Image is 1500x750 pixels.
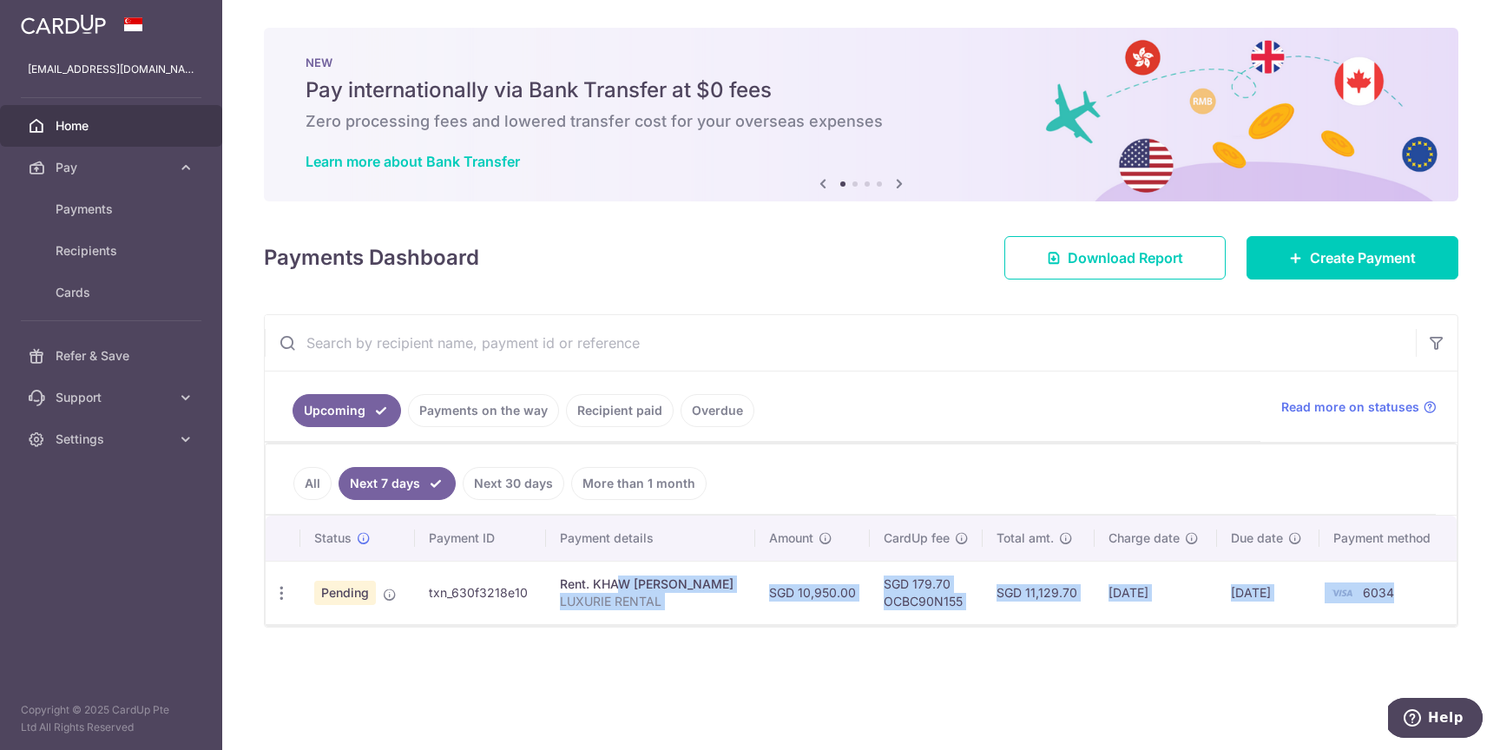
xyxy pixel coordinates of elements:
img: CardUp [21,14,106,35]
a: Payments on the way [408,394,559,427]
img: Bank transfer banner [264,28,1458,201]
span: Settings [56,431,170,448]
td: SGD 10,950.00 [755,561,870,624]
a: Next 7 days [339,467,456,500]
span: Pending [314,581,376,605]
span: Help [40,12,76,28]
a: Download Report [1004,236,1226,280]
div: Rent. KHAW [PERSON_NAME] [560,576,741,593]
span: Read more on statuses [1281,398,1419,416]
th: Payment ID [415,516,546,561]
a: Recipient paid [566,394,674,427]
span: Charge date [1109,530,1180,547]
p: [EMAIL_ADDRESS][DOMAIN_NAME] [28,61,194,78]
td: SGD 11,129.70 [983,561,1095,624]
span: Status [314,530,352,547]
img: Bank Card [1325,582,1359,603]
td: SGD 179.70 OCBC90N155 [870,561,983,624]
a: Upcoming [293,394,401,427]
span: CardUp fee [884,530,950,547]
p: NEW [306,56,1417,69]
a: Read more on statuses [1281,398,1437,416]
h6: Zero processing fees and lowered transfer cost for your overseas expenses [306,111,1417,132]
span: Home [56,117,170,135]
span: Amount [769,530,813,547]
td: [DATE] [1095,561,1217,624]
iframe: Opens a widget where you can find more information [1388,698,1483,741]
span: Total amt. [997,530,1054,547]
a: Create Payment [1247,236,1458,280]
a: More than 1 month [571,467,707,500]
span: 6034 [1363,585,1394,600]
span: Create Payment [1310,247,1416,268]
a: Next 30 days [463,467,564,500]
a: Overdue [681,394,754,427]
span: Pay [56,159,170,176]
span: Payments [56,201,170,218]
h5: Pay internationally via Bank Transfer at $0 fees [306,76,1417,104]
p: LUXURIE RENTAL [560,593,741,610]
a: Learn more about Bank Transfer [306,153,520,170]
td: txn_630f3218e10 [415,561,546,624]
span: Download Report [1068,247,1183,268]
th: Payment details [546,516,755,561]
span: Due date [1231,530,1283,547]
th: Payment method [1319,516,1457,561]
span: Recipients [56,242,170,260]
span: Refer & Save [56,347,170,365]
h4: Payments Dashboard [264,242,479,273]
a: All [293,467,332,500]
span: Cards [56,284,170,301]
input: Search by recipient name, payment id or reference [265,315,1416,371]
td: [DATE] [1217,561,1319,624]
span: Support [56,389,170,406]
